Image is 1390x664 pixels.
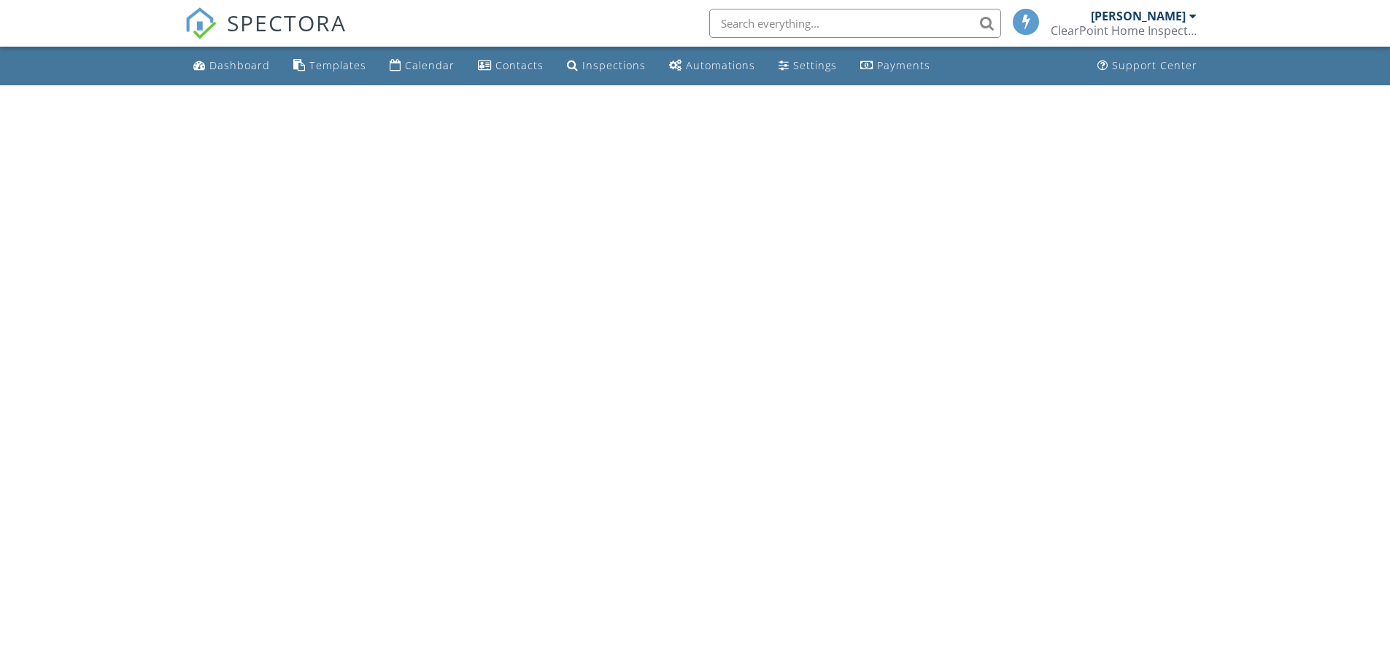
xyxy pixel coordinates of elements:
[709,9,1001,38] input: Search everything...
[495,58,544,72] div: Contacts
[227,7,347,38] span: SPECTORA
[1092,52,1203,79] a: Support Center
[309,58,366,72] div: Templates
[686,58,755,72] div: Automations
[188,52,276,79] a: Dashboard
[854,52,936,79] a: Payments
[663,52,761,79] a: Automations (Basic)
[405,58,455,72] div: Calendar
[582,58,646,72] div: Inspections
[287,52,372,79] a: Templates
[1051,23,1197,38] div: ClearPoint Home Inspections PLLC
[773,52,843,79] a: Settings
[877,58,930,72] div: Payments
[472,52,549,79] a: Contacts
[1091,9,1186,23] div: [PERSON_NAME]
[185,7,217,39] img: The Best Home Inspection Software - Spectora
[384,52,460,79] a: Calendar
[209,58,270,72] div: Dashboard
[561,52,652,79] a: Inspections
[793,58,837,72] div: Settings
[1112,58,1197,72] div: Support Center
[185,20,347,50] a: SPECTORA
